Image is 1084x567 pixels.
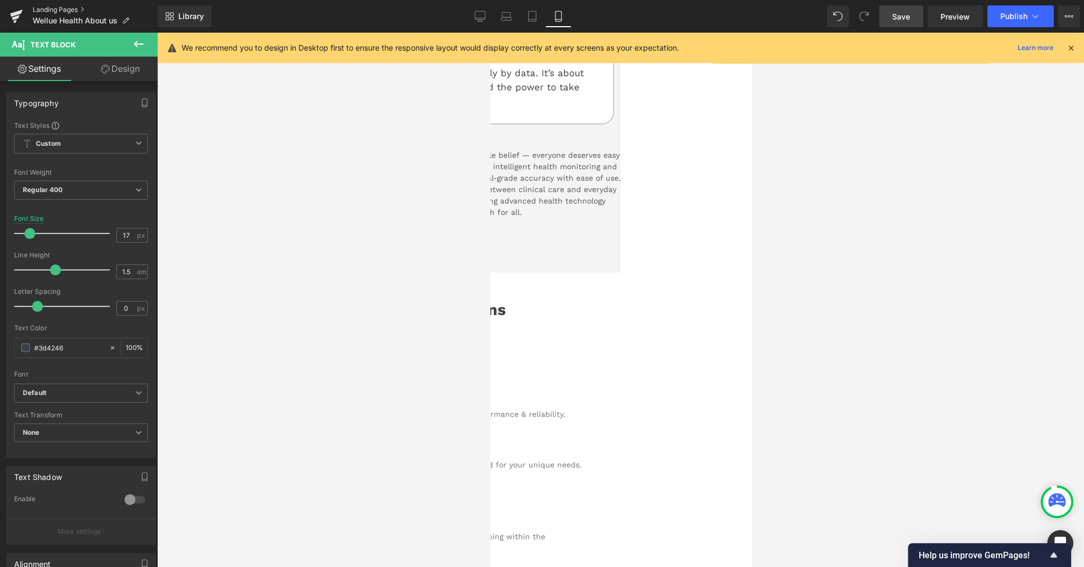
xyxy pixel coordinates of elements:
[14,251,148,259] div: Line Height
[178,11,204,21] span: Library
[919,548,1060,562] button: Show survey - Help us improve GemPages!
[927,5,983,27] a: Preview
[14,215,44,223] div: Font Size
[137,268,146,275] span: em
[1013,41,1058,54] a: Learn more
[1000,12,1027,21] span: Publish
[987,5,1054,27] button: Publish
[14,93,59,108] div: Typography
[23,186,63,194] b: Regular 400
[545,5,571,27] a: Mobile
[30,40,76,49] span: Text Block
[493,5,519,27] a: Laptop
[33,16,117,25] span: Wellue Health About us
[36,139,61,149] b: Custom
[1058,5,1080,27] button: More
[34,342,104,354] input: Color
[137,305,146,312] span: px
[23,428,40,436] b: None
[14,169,148,176] div: Font Weight
[919,550,1047,560] span: Help us improve GemPages!
[14,288,148,295] div: Letter Spacing
[137,232,146,239] span: px
[1047,530,1073,556] div: Open Intercom Messenger
[14,324,148,332] div: Text Color
[467,5,493,27] a: Desktop
[58,527,101,537] p: More settings
[14,121,148,130] div: Text Styles
[940,11,970,22] span: Preview
[33,5,158,14] a: Landing Pages
[519,5,545,27] a: Tablet
[827,5,849,27] button: Undo
[182,42,679,54] p: We recommend you to design in Desktop first to ensure the responsive layout would display correct...
[23,389,46,398] i: Default
[853,5,875,27] button: Redo
[892,11,910,22] span: Save
[14,495,114,506] div: Enable
[14,411,148,419] div: Text Transform
[7,519,155,544] button: More settings
[121,338,147,358] div: %
[14,371,148,378] div: Font
[81,57,160,81] a: Design
[158,5,211,27] a: New Library
[14,466,62,482] div: Text Shadow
